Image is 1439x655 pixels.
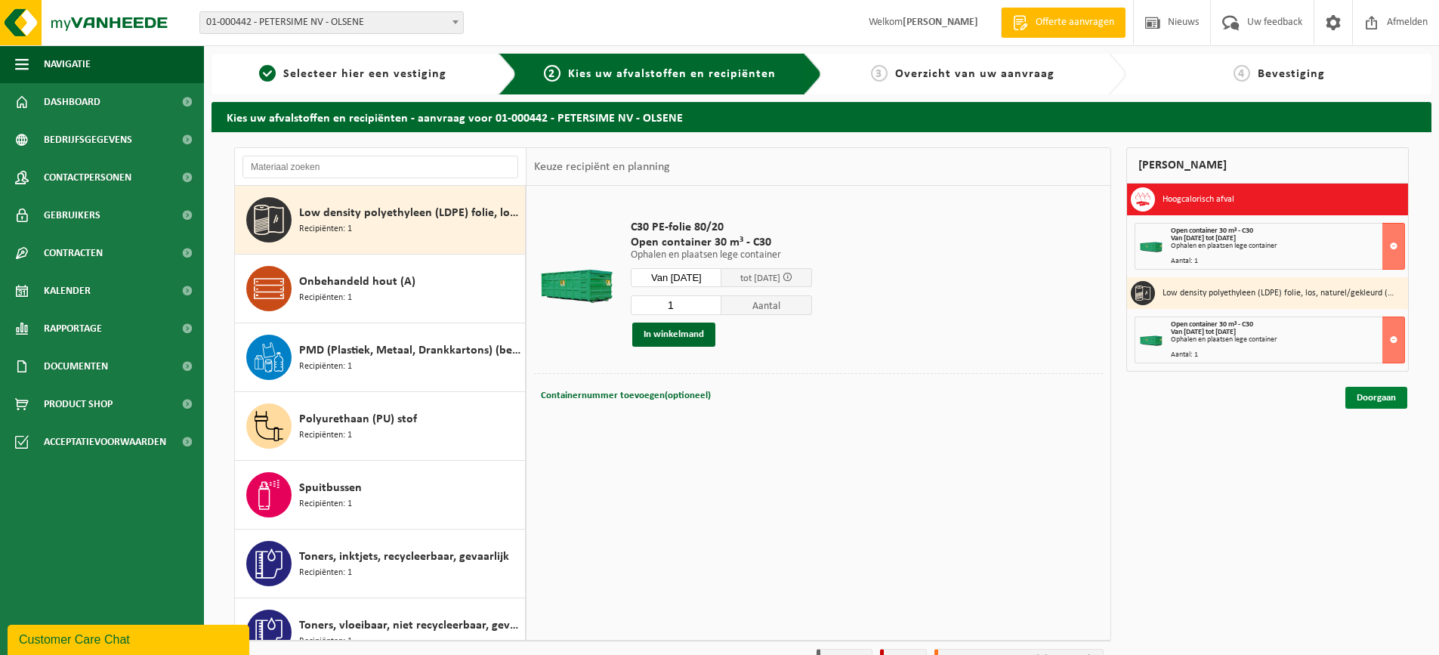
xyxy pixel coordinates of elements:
span: PMD (Plastiek, Metaal, Drankkartons) (bedrijven) [299,341,521,360]
span: 1 [259,65,276,82]
div: Ophalen en plaatsen lege container [1171,336,1404,344]
h2: Kies uw afvalstoffen en recipiënten - aanvraag voor 01-000442 - PETERSIME NV - OLSENE [212,102,1431,131]
span: Toners, inktjets, recycleerbaar, gevaarlijk [299,548,509,566]
input: Materiaal zoeken [242,156,518,178]
span: Toners, vloeibaar, niet recycleerbaar, gevaarlijk [299,616,521,635]
span: Documenten [44,348,108,385]
span: Selecteer hier een vestiging [283,68,446,80]
button: Containernummer toevoegen(optioneel) [539,385,712,406]
span: Recipiënten: 1 [299,360,352,374]
div: Aantal: 1 [1171,351,1404,359]
span: tot [DATE] [740,273,780,283]
button: Spuitbussen Recipiënten: 1 [235,461,526,530]
strong: [PERSON_NAME] [903,17,978,28]
span: Offerte aanvragen [1032,15,1118,30]
button: PMD (Plastiek, Metaal, Drankkartons) (bedrijven) Recipiënten: 1 [235,323,526,392]
span: Gebruikers [44,196,100,234]
a: Offerte aanvragen [1001,8,1126,38]
input: Selecteer datum [631,268,721,287]
p: Ophalen en plaatsen lege container [631,250,812,261]
span: Spuitbussen [299,479,362,497]
span: Dashboard [44,83,100,121]
button: Low density polyethyleen (LDPE) folie, los, naturel/gekleurd (80/20) Recipiënten: 1 [235,186,526,255]
span: Bevestiging [1258,68,1325,80]
span: 4 [1234,65,1250,82]
a: Doorgaan [1345,387,1407,409]
span: Contactpersonen [44,159,131,196]
span: 3 [871,65,888,82]
span: Contracten [44,234,103,272]
span: Low density polyethyleen (LDPE) folie, los, naturel/gekleurd (80/20) [299,204,521,222]
span: Open container 30 m³ - C30 [631,235,812,250]
div: Ophalen en plaatsen lege container [1171,243,1404,250]
span: Product Shop [44,385,113,423]
span: 01-000442 - PETERSIME NV - OLSENE [199,11,464,34]
div: Keuze recipiënt en planning [527,148,678,186]
span: Rapportage [44,310,102,348]
span: Recipiënten: 1 [299,428,352,443]
span: Polyurethaan (PU) stof [299,410,417,428]
h3: Low density polyethyleen (LDPE) folie, los, naturel/gekleurd (80/20) [1163,281,1397,305]
iframe: chat widget [8,622,252,655]
span: Overzicht van uw aanvraag [895,68,1055,80]
div: [PERSON_NAME] [1126,147,1409,184]
span: Recipiënten: 1 [299,497,352,511]
span: Bedrijfsgegevens [44,121,132,159]
div: Aantal: 1 [1171,258,1404,265]
span: C30 PE-folie 80/20 [631,220,812,235]
span: Recipiënten: 1 [299,222,352,236]
span: Navigatie [44,45,91,83]
span: Containernummer toevoegen(optioneel) [541,391,711,400]
span: Kies uw afvalstoffen en recipiënten [568,68,776,80]
span: Acceptatievoorwaarden [44,423,166,461]
span: 2 [544,65,560,82]
button: Onbehandeld hout (A) Recipiënten: 1 [235,255,526,323]
span: Open container 30 m³ - C30 [1171,227,1253,235]
span: Recipiënten: 1 [299,291,352,305]
span: Recipiënten: 1 [299,635,352,649]
a: 1Selecteer hier een vestiging [219,65,486,83]
button: Toners, inktjets, recycleerbaar, gevaarlijk Recipiënten: 1 [235,530,526,598]
span: Kalender [44,272,91,310]
span: Open container 30 m³ - C30 [1171,320,1253,329]
span: Onbehandeld hout (A) [299,273,415,291]
span: 01-000442 - PETERSIME NV - OLSENE [200,12,463,33]
strong: Van [DATE] tot [DATE] [1171,328,1236,336]
span: Aantal [721,295,812,315]
strong: Van [DATE] tot [DATE] [1171,234,1236,243]
button: Polyurethaan (PU) stof Recipiënten: 1 [235,392,526,461]
h3: Hoogcalorisch afval [1163,187,1234,212]
span: Recipiënten: 1 [299,566,352,580]
button: In winkelmand [632,323,715,347]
